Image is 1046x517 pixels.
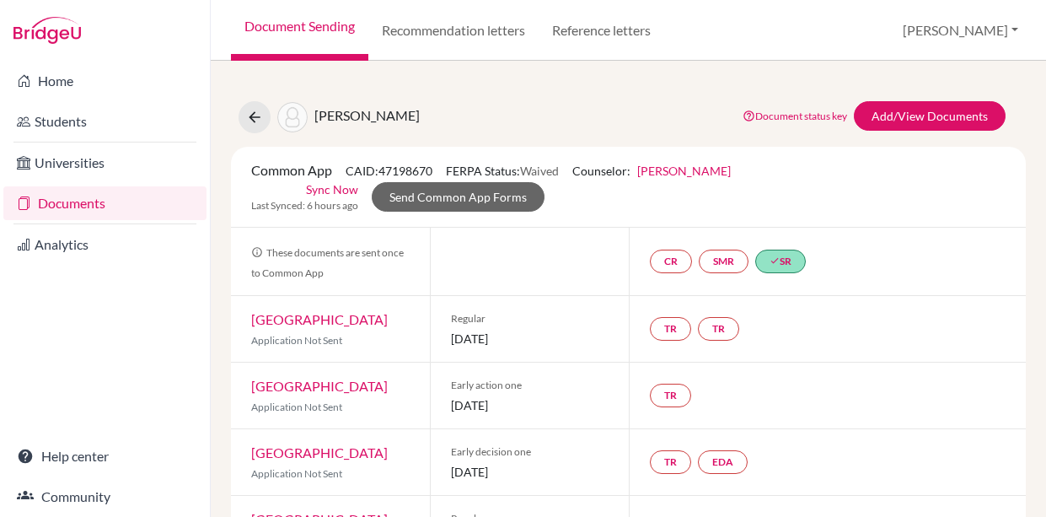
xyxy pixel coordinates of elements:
[446,164,559,178] span: FERPA Status:
[637,164,731,178] a: [PERSON_NAME]
[895,14,1026,46] button: [PERSON_NAME]
[698,450,748,474] a: EDA
[251,444,388,460] a: [GEOGRAPHIC_DATA]
[251,311,388,327] a: [GEOGRAPHIC_DATA]
[451,378,609,393] span: Early action one
[251,334,342,347] span: Application Not Sent
[743,110,847,122] a: Document status key
[251,401,342,413] span: Application Not Sent
[3,105,207,138] a: Students
[3,439,207,473] a: Help center
[770,256,780,266] i: done
[251,378,388,394] a: [GEOGRAPHIC_DATA]
[650,250,692,273] a: CR
[451,444,609,460] span: Early decision one
[520,164,559,178] span: Waived
[650,450,691,474] a: TR
[572,164,731,178] span: Counselor:
[451,311,609,326] span: Regular
[3,228,207,261] a: Analytics
[699,250,748,273] a: SMR
[314,107,420,123] span: [PERSON_NAME]
[306,180,358,198] a: Sync Now
[251,198,358,213] span: Last Synced: 6 hours ago
[3,186,207,220] a: Documents
[3,146,207,180] a: Universities
[650,317,691,341] a: TR
[854,101,1006,131] a: Add/View Documents
[251,467,342,480] span: Application Not Sent
[451,396,609,414] span: [DATE]
[698,317,739,341] a: TR
[372,182,544,212] a: Send Common App Forms
[251,162,332,178] span: Common App
[3,480,207,514] a: Community
[451,330,609,347] span: [DATE]
[755,250,806,273] a: doneSR
[451,463,609,481] span: [DATE]
[13,17,81,44] img: Bridge-U
[3,64,207,98] a: Home
[251,246,404,279] span: These documents are sent once to Common App
[346,164,432,178] span: CAID: 47198670
[650,384,691,407] a: TR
